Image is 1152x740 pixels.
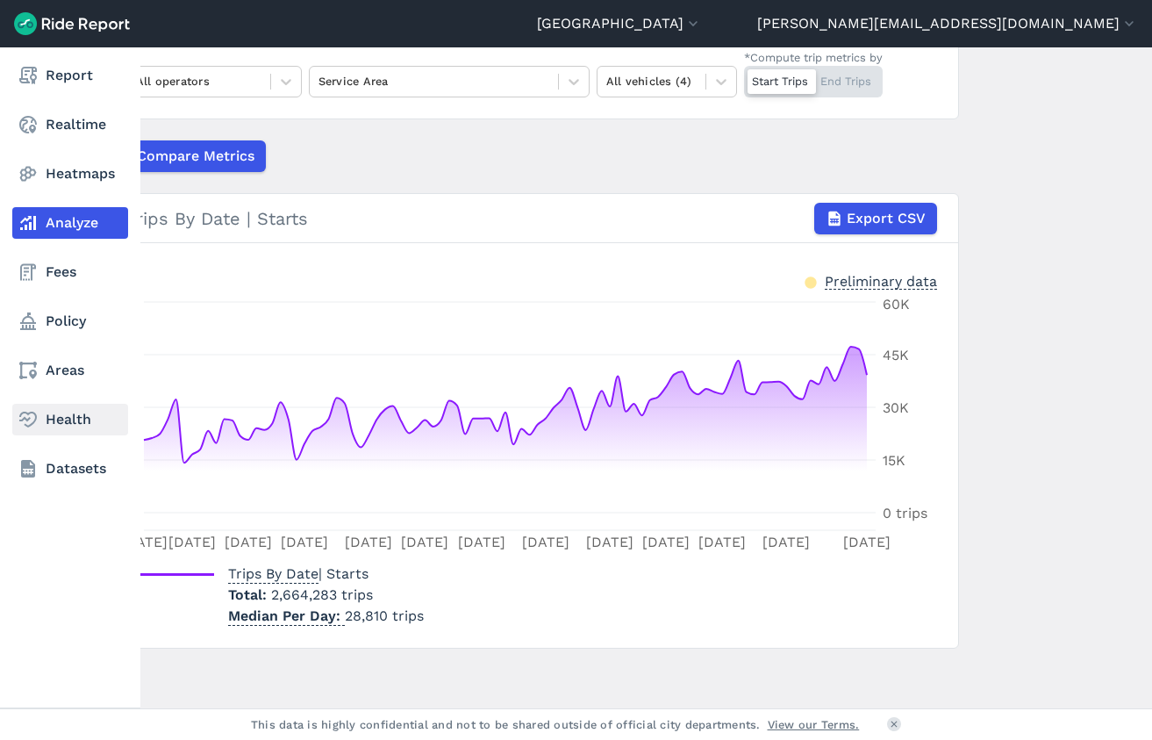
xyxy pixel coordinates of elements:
[12,109,128,140] a: Realtime
[401,534,448,550] tspan: [DATE]
[345,534,392,550] tspan: [DATE]
[12,355,128,386] a: Areas
[843,534,891,550] tspan: [DATE]
[825,271,937,290] div: Preliminary data
[126,203,937,234] div: Trips By Date | Starts
[228,606,424,627] p: 28,810 trips
[104,140,266,172] button: Compare Metrics
[883,347,909,363] tspan: 45K
[883,399,909,416] tspan: 30K
[457,534,504,550] tspan: [DATE]
[12,60,128,91] a: Report
[762,534,810,550] tspan: [DATE]
[12,207,128,239] a: Analyze
[168,534,215,550] tspan: [DATE]
[814,203,937,234] button: Export CSV
[883,452,905,469] tspan: 15K
[225,534,272,550] tspan: [DATE]
[228,565,368,582] span: | Starts
[271,586,373,603] span: 2,664,283 trips
[883,296,910,313] tspan: 60K
[281,534,328,550] tspan: [DATE]
[14,12,130,35] img: Ride Report
[12,305,128,337] a: Policy
[757,13,1138,34] button: [PERSON_NAME][EMAIL_ADDRESS][DOMAIN_NAME]
[12,158,128,190] a: Heatmaps
[137,146,254,167] span: Compare Metrics
[744,49,883,66] div: *Compute trip metrics by
[12,453,128,485] a: Datasets
[12,404,128,435] a: Health
[521,534,569,550] tspan: [DATE]
[120,534,168,550] tspan: [DATE]
[537,13,702,34] button: [GEOGRAPHIC_DATA]
[642,534,690,550] tspan: [DATE]
[847,208,926,229] span: Export CSV
[228,560,318,584] span: Trips By Date
[228,602,345,626] span: Median Per Day
[12,256,128,288] a: Fees
[228,586,271,603] span: Total
[586,534,633,550] tspan: [DATE]
[768,716,860,733] a: View our Terms.
[883,505,927,521] tspan: 0 trips
[698,534,746,550] tspan: [DATE]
